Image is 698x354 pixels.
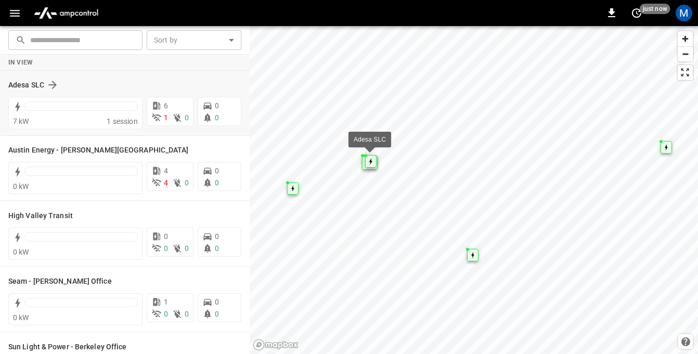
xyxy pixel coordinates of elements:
[8,210,73,222] h6: High Valley Transit
[362,155,378,170] div: Map marker
[164,167,168,175] span: 4
[185,113,189,122] span: 0
[676,5,692,21] div: profile-icon
[164,102,168,110] span: 6
[287,182,299,195] div: Map marker
[8,276,112,287] h6: Seam - Holbrook Office
[640,4,670,14] span: just now
[215,244,219,252] span: 0
[215,113,219,122] span: 0
[8,59,33,66] strong: In View
[164,298,168,306] span: 1
[13,248,29,256] span: 0 kW
[8,80,44,91] h6: Adesa SLC
[215,179,219,187] span: 0
[678,46,693,61] button: Zoom out
[467,249,479,261] div: Map marker
[13,313,29,322] span: 0 kW
[30,3,102,23] img: ampcontrol.io logo
[215,102,219,110] span: 0
[215,167,219,175] span: 0
[164,179,168,187] span: 4
[164,310,168,318] span: 0
[678,47,693,61] span: Zoom out
[164,232,168,241] span: 0
[107,117,137,125] span: 1 session
[678,31,693,46] button: Zoom in
[628,5,645,21] button: set refresh interval
[164,244,168,252] span: 0
[185,179,189,187] span: 0
[185,244,189,252] span: 0
[13,182,29,191] span: 0 kW
[661,141,672,154] div: Map marker
[253,339,299,351] a: Mapbox homepage
[164,113,168,122] span: 1
[13,117,29,125] span: 7 kW
[215,298,219,306] span: 0
[215,232,219,241] span: 0
[250,26,698,354] canvas: Map
[8,342,127,353] h6: Sun Light & Power - Berkeley Office
[365,155,377,168] div: Map marker
[354,134,386,145] div: Adesa SLC
[215,310,219,318] span: 0
[8,145,189,156] h6: Austin Energy - Decker Creek Power Station
[185,310,189,318] span: 0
